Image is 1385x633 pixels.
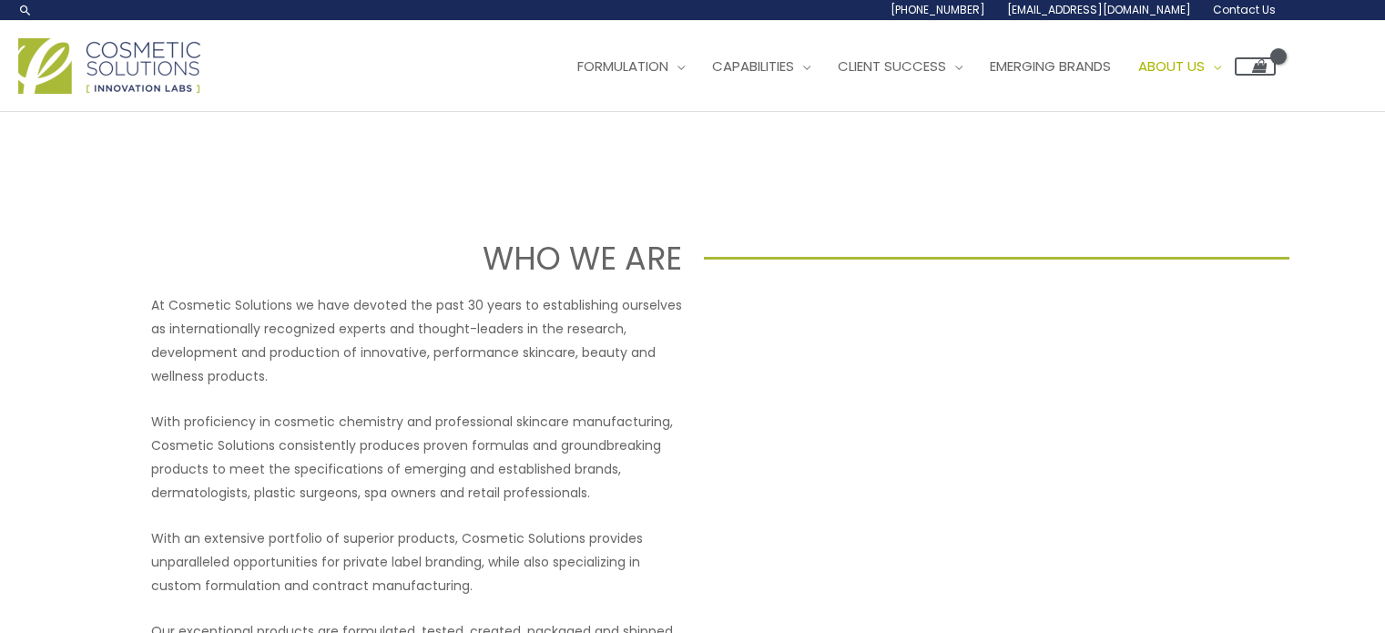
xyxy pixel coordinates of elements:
iframe: Get to know Cosmetic Solutions Private Label Skin Care [704,293,1235,592]
a: View Shopping Cart, empty [1235,57,1276,76]
img: Cosmetic Solutions Logo [18,38,200,94]
span: Formulation [577,56,668,76]
span: [EMAIL_ADDRESS][DOMAIN_NAME] [1007,2,1191,17]
span: Capabilities [712,56,794,76]
span: About Us [1138,56,1205,76]
h1: WHO WE ARE [96,236,682,281]
p: With proficiency in cosmetic chemistry and professional skincare manufacturing, Cosmetic Solution... [151,410,682,505]
a: About Us [1125,39,1235,94]
a: Emerging Brands [976,39,1125,94]
span: Contact Us [1213,2,1276,17]
span: Client Success [838,56,946,76]
a: Capabilities [698,39,824,94]
p: At Cosmetic Solutions we have devoted the past 30 years to establishing ourselves as internationa... [151,293,682,388]
a: Client Success [824,39,976,94]
a: Formulation [564,39,698,94]
p: With an extensive portfolio of superior products, Cosmetic Solutions provides unparalleled opport... [151,526,682,597]
nav: Site Navigation [550,39,1276,94]
a: Search icon link [18,3,33,17]
span: Emerging Brands [990,56,1111,76]
span: [PHONE_NUMBER] [891,2,985,17]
